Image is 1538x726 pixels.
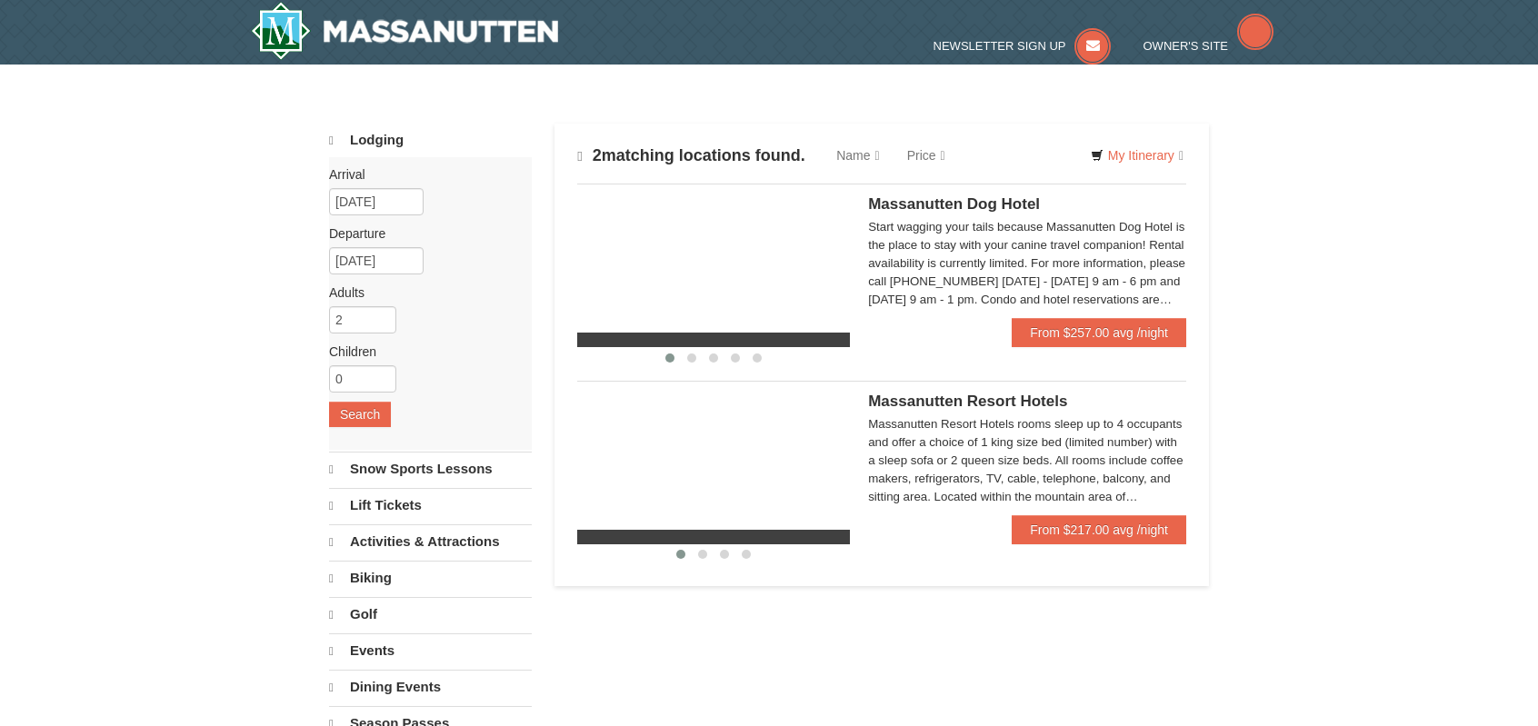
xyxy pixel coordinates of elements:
[894,137,959,174] a: Price
[823,137,893,174] a: Name
[1012,515,1186,544] a: From $217.00 avg /night
[329,597,532,632] a: Golf
[329,633,532,668] a: Events
[329,343,518,361] label: Children
[329,224,518,243] label: Departure
[1144,39,1229,53] span: Owner's Site
[1012,318,1186,347] a: From $257.00 avg /night
[329,488,532,522] a: Lift Tickets
[934,39,1066,53] span: Newsletter Sign Up
[329,524,532,559] a: Activities & Attractions
[329,670,532,704] a: Dining Events
[329,124,532,157] a: Lodging
[934,39,1112,53] a: Newsletter Sign Up
[329,402,391,427] button: Search
[251,2,558,60] img: Massanutten Resort Logo
[1144,39,1274,53] a: Owner's Site
[329,283,518,302] label: Adults
[329,165,518,184] label: Arrival
[329,561,532,595] a: Biking
[251,2,558,60] a: Massanutten Resort
[868,195,1040,213] span: Massanutten Dog Hotel
[868,218,1186,309] div: Start wagging your tails because Massanutten Dog Hotel is the place to stay with your canine trav...
[1079,142,1195,169] a: My Itinerary
[868,415,1186,506] div: Massanutten Resort Hotels rooms sleep up to 4 occupants and offer a choice of 1 king size bed (li...
[329,452,532,486] a: Snow Sports Lessons
[868,393,1067,410] span: Massanutten Resort Hotels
